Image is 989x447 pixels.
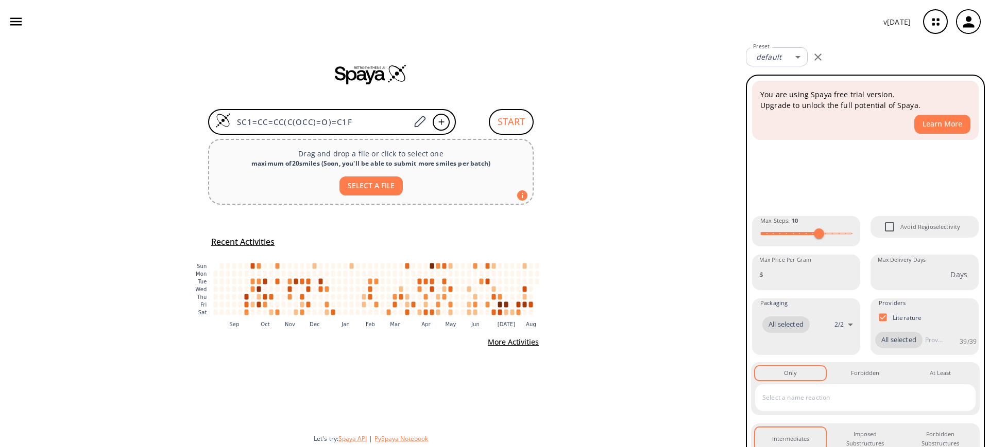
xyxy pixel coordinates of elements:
span: Max Steps : [760,216,798,225]
label: Max Delivery Days [878,256,926,264]
button: At Least [905,366,976,380]
g: x-axis tick label [229,321,536,327]
span: All selected [762,319,810,330]
div: Let's try: [314,434,738,443]
span: All selected [875,335,923,345]
span: Avoid Regioselectivity [879,216,900,238]
strong: 10 [792,217,798,224]
button: Forbidden [830,366,900,380]
span: | [367,434,374,443]
text: Fri [200,302,207,308]
button: Only [755,366,826,380]
em: default [756,52,781,62]
span: Providers [879,298,906,308]
div: Forbidden [851,368,879,378]
text: Wed [195,287,207,292]
text: Oct [261,321,270,327]
label: Max Price Per Gram [759,256,811,264]
div: maximum of 20 smiles ( Soon, you'll be able to submit more smiles per batch ) [217,159,524,168]
button: Spaya API [338,434,367,443]
p: 39 / 39 [960,337,977,346]
text: Sep [229,321,239,327]
text: Aug [526,321,536,327]
p: Literature [893,313,922,322]
input: Provider name [923,332,945,348]
g: y-axis tick label [195,263,207,315]
text: Apr [421,321,431,327]
text: May [445,321,456,327]
text: Sun [197,263,207,269]
text: Jun [471,321,480,327]
span: Avoid Regioselectivity [900,222,960,231]
p: You are using Spaya free trial version. Upgrade to unlock the full potential of Spaya. [760,89,970,111]
button: Recent Activities [207,234,279,251]
text: Tue [197,279,207,284]
text: Nov [285,321,295,327]
button: SELECT A FILE [339,176,403,195]
text: Mon [196,271,207,277]
label: Preset [753,43,770,50]
div: At Least [930,368,951,378]
input: Enter SMILES [231,117,410,127]
text: Sat [198,310,207,315]
p: $ [759,269,763,280]
text: Jan [341,321,350,327]
button: START [489,109,534,135]
img: Spaya logo [335,64,407,84]
text: Feb [366,321,375,327]
input: Select a name reaction [760,389,956,405]
p: Days [950,269,967,280]
text: Thu [196,294,207,300]
p: v [DATE] [883,16,911,27]
img: Logo Spaya [215,113,231,128]
p: 2 / 2 [834,320,844,329]
g: cell [214,263,539,315]
text: Dec [310,321,320,327]
p: Drag and drop a file or click to select one [217,148,524,159]
text: [DATE] [498,321,516,327]
button: Learn More [914,115,970,134]
div: Intermediates [772,434,809,443]
h5: Recent Activities [211,237,275,247]
span: Packaging [760,298,788,308]
text: Mar [390,321,400,327]
div: Only [784,368,797,378]
button: PySpaya Notebook [374,434,428,443]
button: More Activities [484,333,543,352]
